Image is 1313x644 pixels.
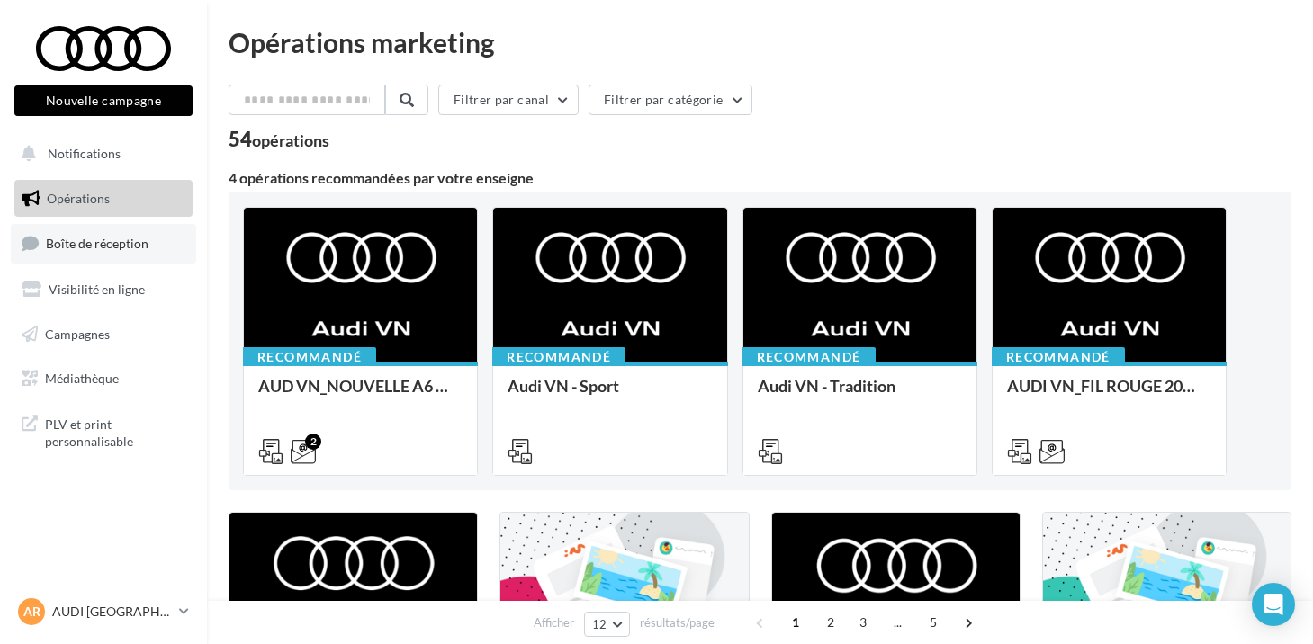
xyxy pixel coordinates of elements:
button: Notifications [11,135,189,173]
div: Recommandé [992,347,1125,367]
span: Visibilité en ligne [49,282,145,297]
span: Opérations [47,191,110,206]
span: PLV et print personnalisable [45,412,185,451]
span: AR [23,603,40,621]
button: Nouvelle campagne [14,85,193,116]
div: Opérations marketing [229,29,1291,56]
span: ... [884,608,913,637]
div: 54 [229,130,329,149]
a: AR AUDI [GEOGRAPHIC_DATA] [14,595,193,629]
div: Audi VN - Sport [508,377,712,413]
span: 1 [781,608,810,637]
a: Campagnes [11,316,196,353]
div: Recommandé [492,347,625,367]
span: 2 [816,608,845,637]
a: PLV et print personnalisable [11,405,196,458]
div: opérations [252,132,329,148]
a: Visibilité en ligne [11,271,196,309]
button: Filtrer par canal [438,85,579,115]
div: 2 [305,434,321,450]
span: Notifications [48,146,121,161]
button: 12 [584,612,630,637]
a: Opérations [11,180,196,218]
span: 3 [849,608,877,637]
p: AUDI [GEOGRAPHIC_DATA] [52,603,172,621]
div: Recommandé [742,347,876,367]
div: AUD VN_NOUVELLE A6 e-tron [258,377,463,413]
button: Filtrer par catégorie [589,85,752,115]
span: Boîte de réception [46,236,148,251]
span: Afficher [534,614,574,631]
div: Audi VN - Tradition [758,377,962,413]
span: résultats/page [640,614,715,631]
a: Boîte de réception [11,224,196,263]
div: Open Intercom Messenger [1252,583,1295,626]
a: Médiathèque [11,360,196,398]
div: AUDI VN_FIL ROUGE 2025 - A1, Q2, Q3, Q5 et Q4 e-tron [1007,377,1211,413]
span: 5 [919,608,948,637]
div: Recommandé [243,347,376,367]
div: 4 opérations recommandées par votre enseigne [229,171,1291,185]
span: Médiathèque [45,371,119,386]
span: 12 [592,617,607,631]
span: Campagnes [45,326,110,341]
